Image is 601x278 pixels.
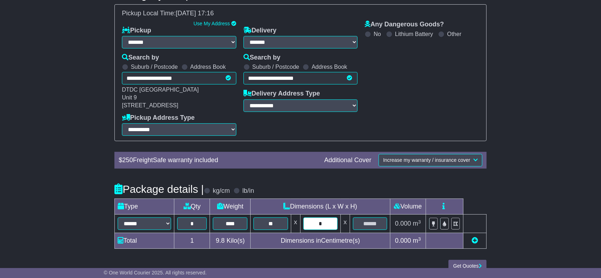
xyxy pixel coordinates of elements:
button: Increase my warranty / insurance cover [379,154,482,166]
span: DTDC [GEOGRAPHIC_DATA] [122,87,199,93]
td: 1 [174,233,210,249]
td: Kilo(s) [210,233,251,249]
label: Suburb / Postcode [131,63,178,70]
td: Volume [390,199,426,215]
td: Dimensions in Centimetre(s) [251,233,390,249]
label: Other [447,31,461,37]
td: Weight [210,199,251,215]
span: Unit 9 [122,94,137,101]
td: Total [115,233,174,249]
span: © One World Courier 2025. All rights reserved. [104,270,207,276]
span: m [413,220,421,227]
span: [STREET_ADDRESS] [122,102,178,108]
button: Get Quotes [448,260,487,272]
label: Lithium Battery [395,31,433,37]
label: Search by [122,54,159,62]
label: Suburb / Postcode [252,63,299,70]
label: lb/in [242,187,254,195]
label: Address Book [190,63,226,70]
span: [DATE] 17:16 [176,10,214,17]
div: $ FreightSafe warranty included [115,156,321,164]
label: No [374,31,381,37]
label: Delivery Address Type [243,90,320,98]
a: Use My Address [194,21,230,26]
h4: Package details | [114,183,204,195]
label: Address Book [312,63,347,70]
span: 250 [122,156,133,164]
label: Pickup Address Type [122,114,195,122]
sup: 3 [418,219,421,225]
div: Pickup Local Time: [118,10,483,17]
span: 0.000 [395,220,411,227]
span: 0.000 [395,237,411,244]
span: 9.8 [216,237,225,244]
td: Qty [174,199,210,215]
label: Any Dangerous Goods? [365,21,444,29]
label: Pickup [122,27,151,35]
td: Dimensions (L x W x H) [251,199,390,215]
td: x [340,215,350,233]
a: Add new item [472,237,478,244]
label: kg/cm [213,187,230,195]
td: x [291,215,300,233]
div: Additional Cover [321,156,375,164]
label: Delivery [243,27,277,35]
label: Search by [243,54,281,62]
span: m [413,237,421,244]
td: Type [115,199,174,215]
sup: 3 [418,236,421,242]
span: Increase my warranty / insurance cover [383,157,470,163]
